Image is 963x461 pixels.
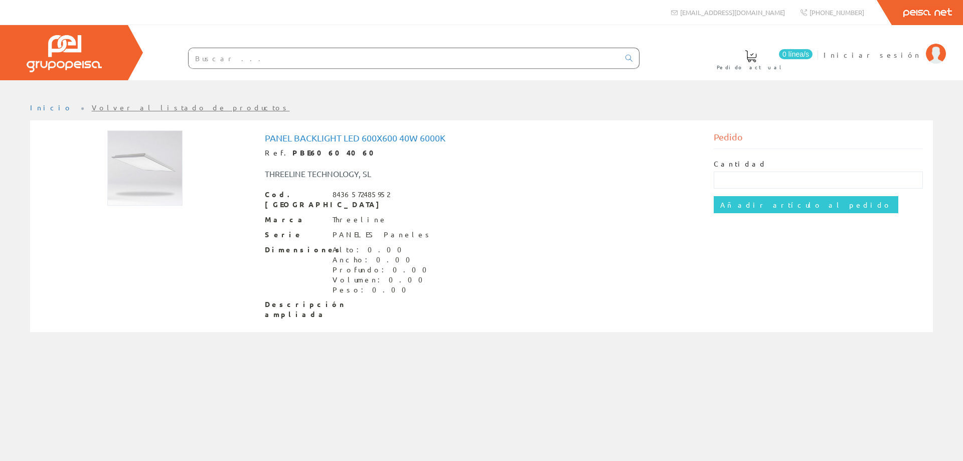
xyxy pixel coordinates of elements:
[824,50,921,60] span: Iniciar sesión
[27,35,102,72] img: Grupo Peisa
[265,190,325,210] span: Cod. [GEOGRAPHIC_DATA]
[265,230,325,240] span: Serie
[717,62,785,72] span: Pedido actual
[333,255,433,265] div: Ancho: 0.00
[92,103,290,112] a: Volver al listado de productos
[265,148,699,158] div: Ref.
[30,103,73,112] a: Inicio
[714,130,923,149] div: Pedido
[333,230,432,240] div: PANELES Paneles
[714,159,767,169] label: Cantidad
[189,48,619,68] input: Buscar ...
[333,190,390,200] div: 8436572485952
[265,133,699,143] h1: Panel Backlight LED 600x600 40W 6000K
[333,215,387,225] div: Threeline
[292,148,381,157] strong: PBE60604060
[265,245,325,255] span: Dimensiones
[333,245,433,255] div: Alto: 0.00
[333,285,433,295] div: Peso: 0.00
[265,215,325,225] span: Marca
[714,196,898,213] input: Añadir artículo al pedido
[107,130,183,206] img: Foto artículo Panel Backlight LED 600x600 40W 6000K (150x150)
[810,8,864,17] span: [PHONE_NUMBER]
[824,42,946,51] a: Iniciar sesión
[779,49,813,59] span: 0 línea/s
[333,275,433,285] div: Volumen: 0.00
[257,168,519,180] div: THREELINE TECHNOLOGY, SL
[680,8,785,17] span: [EMAIL_ADDRESS][DOMAIN_NAME]
[333,265,433,275] div: Profundo: 0.00
[265,299,325,320] span: Descripción ampliada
